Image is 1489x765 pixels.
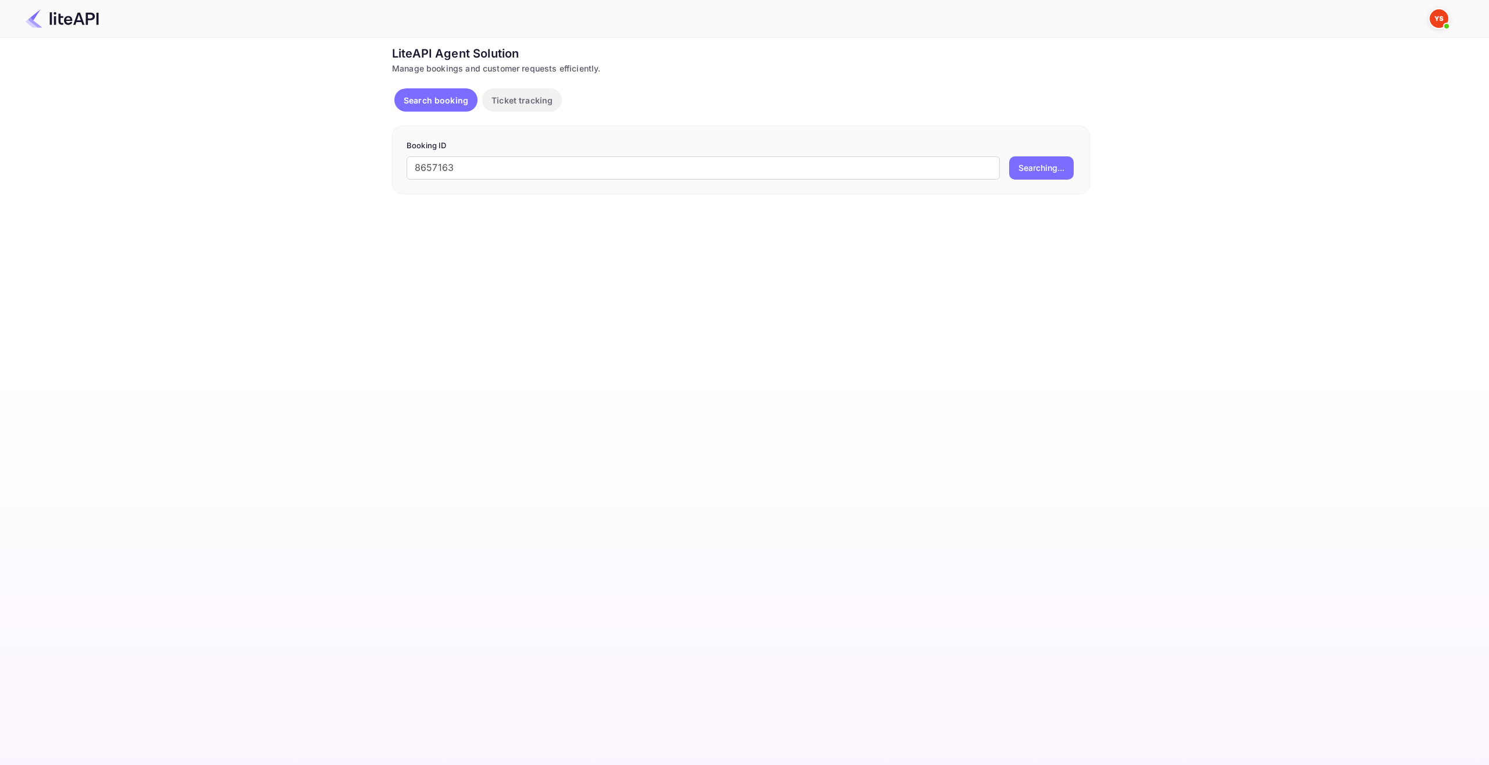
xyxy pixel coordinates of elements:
div: LiteAPI Agent Solution [392,45,1090,62]
p: Search booking [404,94,468,106]
img: Yandex Support [1430,9,1448,28]
p: Ticket tracking [491,94,553,106]
button: Searching... [1009,156,1074,180]
input: Enter Booking ID (e.g., 63782194) [407,156,1000,180]
img: LiteAPI Logo [26,9,99,28]
div: Manage bookings and customer requests efficiently. [392,62,1090,74]
p: Booking ID [407,140,1075,152]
